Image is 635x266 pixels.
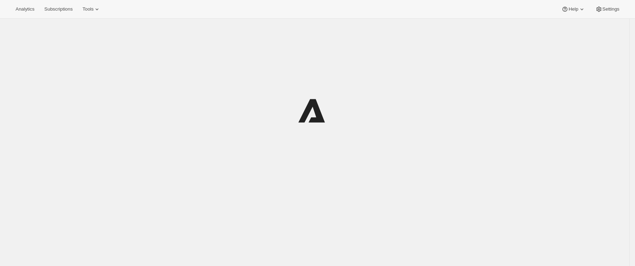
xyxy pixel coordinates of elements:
button: Settings [591,4,624,14]
button: Tools [78,4,105,14]
span: Analytics [16,6,34,12]
span: Subscriptions [44,6,73,12]
button: Analytics [11,4,39,14]
button: Subscriptions [40,4,77,14]
span: Help [568,6,578,12]
button: Help [557,4,589,14]
span: Tools [82,6,93,12]
span: Settings [602,6,619,12]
